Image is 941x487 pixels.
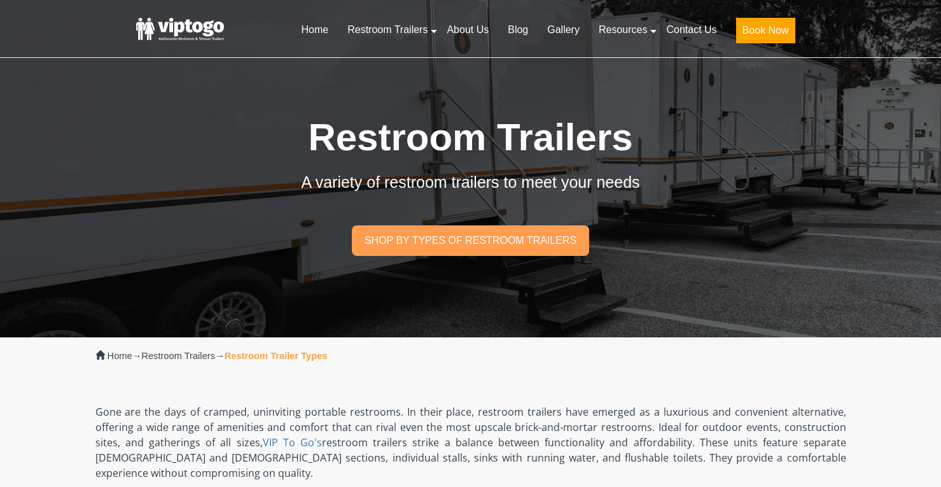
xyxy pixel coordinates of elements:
[589,16,657,44] a: Resources
[301,173,639,191] span: A variety of restroom trailers to meet your needs
[308,116,632,159] span: Restroom Trailers
[95,404,846,481] p: Gone are the days of cramped, uninviting portable restrooms. In their place, restroom trailers ha...
[108,351,328,361] span: → →
[108,351,132,361] a: Home
[736,18,795,43] button: Book Now
[727,16,805,51] a: Book Now
[338,16,437,44] a: Restroom Trailers
[291,16,338,44] a: Home
[657,16,726,44] a: Contact Us
[141,351,215,361] a: Restroom Trailers
[538,16,589,44] a: Gallery
[498,16,538,44] a: Blog
[352,225,590,255] a: Shop by types of restroom trailers
[225,351,328,361] strong: Restroom Trailer Types
[437,16,498,44] a: About Us
[263,435,322,449] a: VIP To Go's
